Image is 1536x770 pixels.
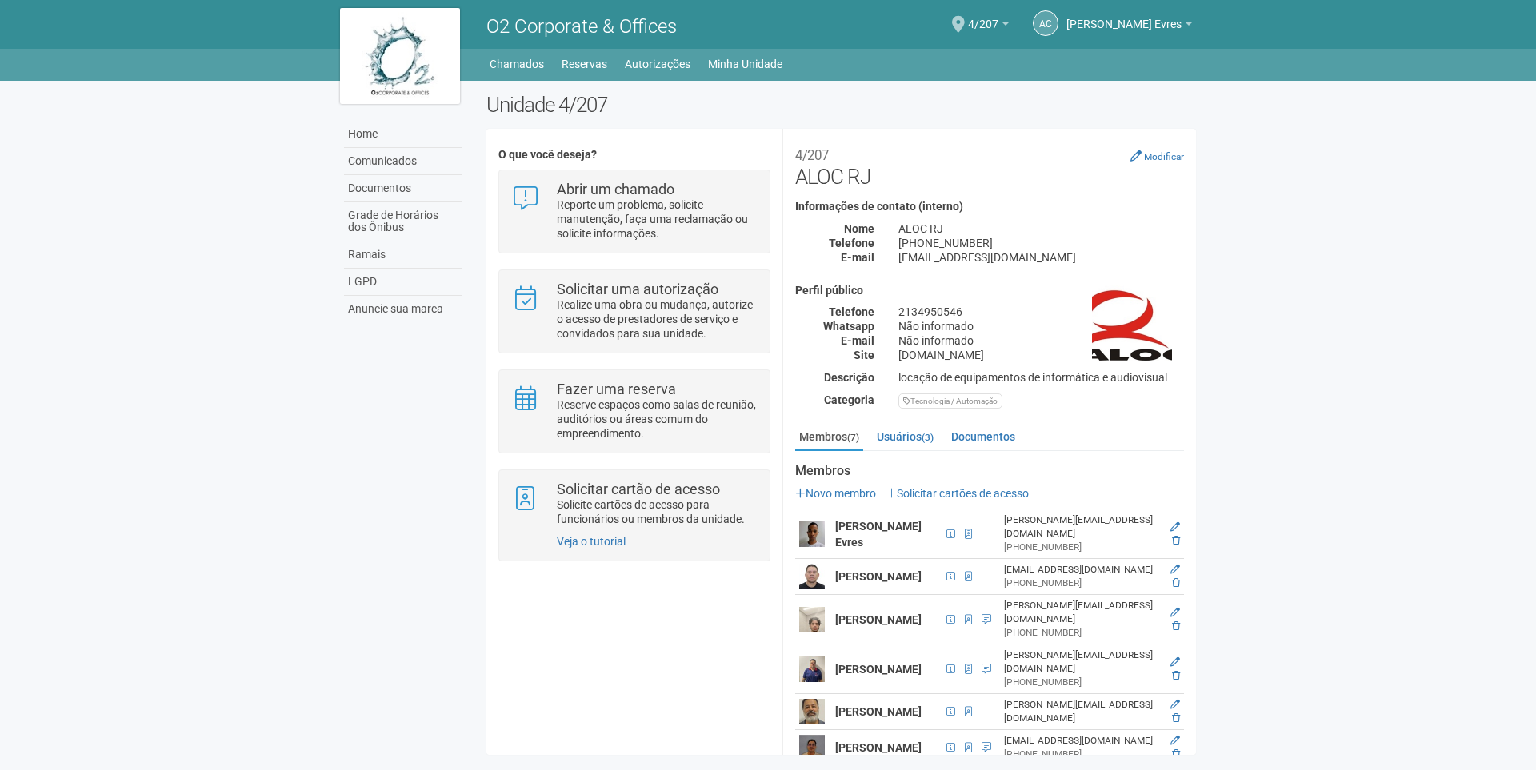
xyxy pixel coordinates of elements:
a: Ramais [344,241,462,269]
div: [PHONE_NUMBER] [1004,541,1157,554]
div: Não informado [886,319,1196,333]
p: Reporte um problema, solicite manutenção, faça uma reclamação ou solicite informações. [557,197,758,241]
strong: E-mail [841,334,874,347]
a: Documentos [947,425,1019,449]
img: user.png [799,699,825,724]
span: Armando Conceição Evres [1066,2,1182,30]
a: Excluir membro [1172,620,1180,632]
a: Editar membro [1170,699,1180,710]
a: Autorizações [625,53,690,75]
a: Excluir membro [1172,748,1180,760]
a: Fazer uma reserva Reserve espaços como salas de reunião, auditórios ou áreas comum do empreendime... [511,382,757,441]
span: Cartão de acesso ativo [960,525,977,543]
a: LGPD [344,269,462,296]
a: Home [344,121,462,148]
img: user.png [799,521,825,547]
div: [PHONE_NUMBER] [1004,748,1157,761]
a: Excluir membro [1172,577,1180,588]
a: Chamados [490,53,544,75]
a: Excluir membro [1172,712,1180,724]
a: Usuários(3) [873,425,938,449]
small: (3) [922,432,934,443]
strong: Abrir um chamado [557,181,674,197]
h2: ALOC RJ [795,141,1184,189]
strong: [PERSON_NAME] Evres [835,520,922,549]
a: Solicitar cartão de acesso Solicite cartões de acesso para funcionários ou membros da unidade. [511,482,757,526]
strong: [PERSON_NAME] [835,663,922,676]
strong: [PERSON_NAME] [835,613,922,626]
div: [EMAIL_ADDRESS][DOMAIN_NAME] [1004,563,1157,577]
h4: O que você deseja? [498,149,770,161]
span: Cartão de acesso ativo [960,611,977,628]
a: Grade de Horários dos Ônibus [344,202,462,241]
div: locação de equipamentos de informática e audiovisual [886,370,1196,385]
a: Solicitar uma autorização Realize uma obra ou mudança, autorize o acesso de prestadores de serviç... [511,282,757,341]
span: CPF 181.836.597-99 [942,525,960,543]
small: Modificar [1144,151,1184,162]
span: Cartão de acesso ativo [960,703,977,720]
span: CPF 173.109.757-31 [942,739,960,756]
span: *REAPROVEITAMENTO [977,611,992,628]
strong: Descrição [824,371,874,384]
img: user.png [799,607,825,632]
a: Editar membro [1170,735,1180,746]
img: logo.jpg [340,8,460,104]
small: (7) [847,432,859,443]
span: O2 Corporate & Offices [486,15,677,38]
div: Não informado [886,333,1196,348]
span: *REAPROVEITAMENTO [977,739,992,756]
span: CPF 176.929.747-21 [942,611,960,628]
a: Documentos [344,175,462,202]
div: [PERSON_NAME][EMAIL_ADDRESS][DOMAIN_NAME] [1004,698,1157,725]
strong: Telefone [829,237,874,249]
span: Cartão de acesso ativo [960,568,977,585]
a: Minha Unidade [708,53,782,75]
strong: Categoria [824,393,874,406]
div: [PHONE_NUMBER] [1004,577,1157,590]
div: [PERSON_NAME][EMAIL_ADDRESS][DOMAIN_NAME] [1004,513,1157,541]
a: Anuncie sua marca [344,296,462,322]
img: user.png [799,735,825,760]
a: Comunicados [344,148,462,175]
a: Abrir um chamado Reporte um problema, solicite manutenção, faça uma reclamação ou solicite inform... [511,182,757,241]
a: Excluir membro [1172,670,1180,681]
span: Cartão de acesso ativo [960,739,977,756]
a: Excluir membro [1172,535,1180,546]
a: Reservas [562,53,607,75]
span: 4/207 [968,2,998,30]
div: [PERSON_NAME][EMAIL_ADDRESS][DOMAIN_NAME] [1004,648,1157,676]
span: CPF 119.506.877-83 [942,660,960,678]
div: [PERSON_NAME][EMAIL_ADDRESS][DOMAIN_NAME] [1004,599,1157,626]
img: user.png [799,564,825,589]
span: Cartão de acesso ativo [960,660,977,678]
a: Veja o tutorial [557,535,626,548]
p: Reserve espaços como salas de reunião, auditórios ou áreas comum do empreendimento. [557,397,758,441]
strong: Membros [795,464,1184,478]
a: Novo membro [795,487,876,500]
strong: Telefone [829,305,874,318]
h2: Unidade 4/207 [486,93,1196,117]
h4: Informações de contato (interno) [795,201,1184,213]
div: [EMAIL_ADDRESS][DOMAIN_NAME] [886,250,1196,265]
a: AC [1033,10,1058,36]
strong: [PERSON_NAME] [835,570,922,583]
a: [PERSON_NAME] Evres [1066,20,1192,33]
strong: [PERSON_NAME] [835,705,922,718]
strong: [PERSON_NAME] [835,741,922,754]
small: 4/207 [795,147,829,163]
span: CPF 095.036.087-24 [942,568,960,585]
div: 2134950546 [886,305,1196,319]
div: ALOC RJ [886,221,1196,236]
a: Modificar [1130,150,1184,162]
strong: Site [854,349,874,361]
strong: Whatsapp [823,320,874,333]
strong: Fazer uma reserva [557,381,676,397]
div: [EMAIL_ADDRESS][DOMAIN_NAME] [1004,734,1157,748]
a: Editar membro [1170,564,1180,575]
a: Membros(7) [795,425,863,451]
p: Realize uma obra ou mudança, autorize o acesso de prestadores de serviço e convidados para sua un... [557,297,758,341]
strong: Solicitar cartão de acesso [557,481,720,497]
a: Editar membro [1170,607,1180,618]
div: [PHONE_NUMBER] [1004,626,1157,640]
p: Solicite cartões de acesso para funcionários ou membros da unidade. [557,497,758,526]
